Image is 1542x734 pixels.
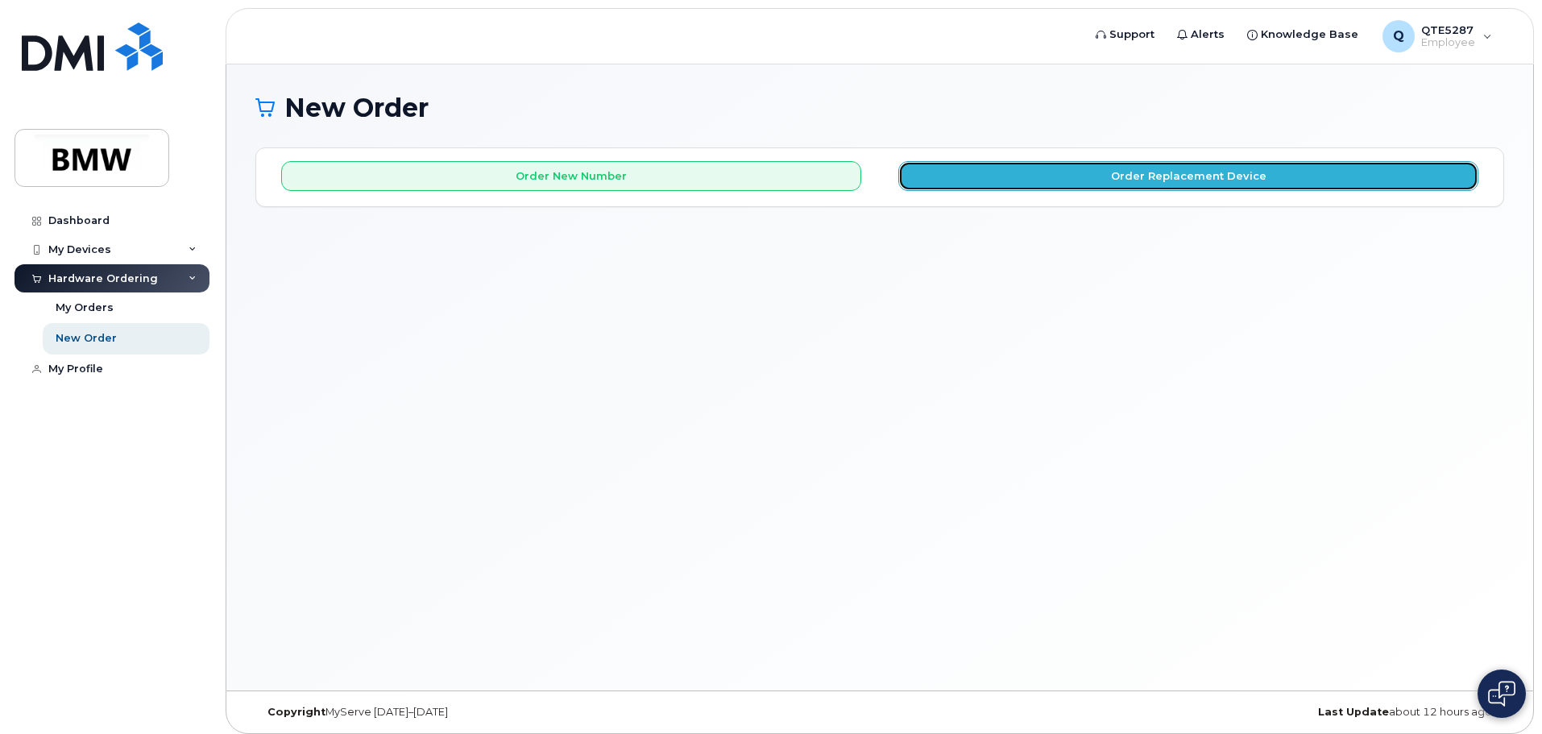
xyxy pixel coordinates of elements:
[1318,706,1389,718] strong: Last Update
[898,161,1478,191] button: Order Replacement Device
[255,706,672,719] div: MyServe [DATE]–[DATE]
[255,93,1504,122] h1: New Order
[1488,681,1515,707] img: Open chat
[281,161,861,191] button: Order New Number
[1088,706,1504,719] div: about 12 hours ago
[267,706,325,718] strong: Copyright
